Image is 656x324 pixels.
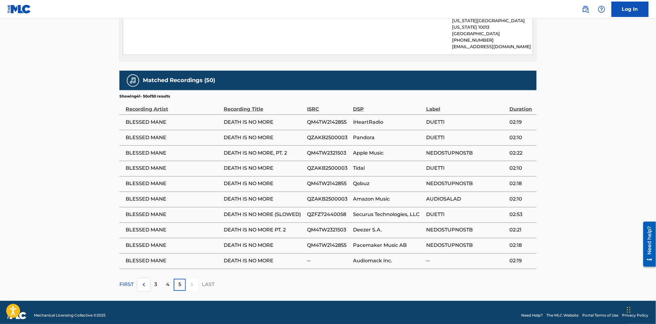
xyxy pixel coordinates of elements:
div: Help [596,3,608,15]
a: Log In [612,2,649,17]
span: 02:18 [510,242,534,249]
p: 4 [166,281,169,289]
img: help [598,6,605,13]
a: Need Help? [521,313,543,318]
span: Securus Technologies, LLC [353,211,423,218]
span: -- [426,257,506,265]
a: The MLC Website [547,313,579,318]
span: BLESSED MANE [126,257,221,265]
span: Mechanical Licensing Collective © 2025 [34,313,106,318]
span: 02:18 [510,180,534,188]
span: 02:22 [510,149,534,157]
h5: Matched Recordings (50) [143,77,215,84]
span: BLESSED MANE [126,149,221,157]
p: 3 [154,281,157,289]
span: QM4TW2321503 [307,149,350,157]
a: Portal Terms of Use [583,313,619,318]
div: DSP [353,99,423,113]
span: QM4TW2321503 [307,226,350,234]
p: [GEOGRAPHIC_DATA] [452,31,533,37]
span: QM4TW2142855 [307,242,350,249]
p: FIRST [119,281,134,289]
span: DEATH IS NO MORE [224,242,304,249]
div: Recording Title [224,99,304,113]
span: 02:19 [510,257,534,265]
span: iHeartRadio [353,118,423,126]
span: DEATH IS NO MORE [224,257,304,265]
iframe: Chat Widget [625,294,656,324]
div: Duration [510,99,534,113]
a: Privacy Policy [622,313,649,318]
span: 02:10 [510,165,534,172]
span: 02:10 [510,134,534,141]
span: QZAKB2500003 [307,165,350,172]
span: Pandora [353,134,423,141]
span: 02:10 [510,196,534,203]
div: Drag [627,301,631,319]
span: DEATH IS NO MORE [224,134,304,141]
span: Tidal [353,165,423,172]
span: BLESSED MANE [126,196,221,203]
span: DEATH IS NO MORE, PT. 2 [224,149,304,157]
span: AUDIOSALAD [426,196,506,203]
p: [EMAIL_ADDRESS][DOMAIN_NAME] [452,44,533,50]
span: NEDOSTUPNOSTB [426,180,506,188]
p: Showing 41 - 50 of 50 results [119,93,170,99]
a: Public Search [579,3,592,15]
span: NEDOSTUPNOSTB [426,242,506,249]
img: MLC Logo [7,5,31,14]
span: DUETTI [426,134,506,141]
span: DUETTI [426,165,506,172]
img: left [140,281,147,289]
span: QM4TW2142855 [307,180,350,188]
span: Audiomack Inc. [353,257,423,265]
span: Amazon Music [353,196,423,203]
span: Apple Music [353,149,423,157]
span: DUETTI [426,118,506,126]
span: NEDOSTUPNOSTB [426,226,506,234]
p: LAST [202,281,214,289]
span: QZAKB2500003 [307,196,350,203]
span: BLESSED MANE [126,180,221,188]
span: BLESSED MANE [126,226,221,234]
span: DEATH IS NO MORE [224,118,304,126]
span: 02:53 [510,211,534,218]
span: 02:19 [510,118,534,126]
span: BLESSED MANE [126,165,221,172]
span: Deezer S.A. [353,226,423,234]
span: BLESSED MANE [126,134,221,141]
span: DEATH IS NO MORE [224,180,304,188]
div: Label [426,99,506,113]
span: DEATH IS NO MORE (SLOWED) [224,211,304,218]
p: 5 [178,281,181,289]
span: Qobuz [353,180,423,188]
span: BLESSED MANE [126,211,221,218]
div: ISRC [307,99,350,113]
span: QM4TW2142855 [307,118,350,126]
img: logo [7,312,27,319]
p: [PHONE_NUMBER] [452,37,533,44]
p: [US_STATE][GEOGRAPHIC_DATA][US_STATE] 10013 [452,18,533,31]
span: BLESSED MANE [126,118,221,126]
iframe: Resource Center [639,219,656,269]
img: Matched Recordings [129,77,137,84]
span: DEATH IS NO MORE [224,165,304,172]
span: QZAKB2500003 [307,134,350,141]
span: QZFZ72440058 [307,211,350,218]
span: 02:21 [510,226,534,234]
span: BLESSED MANE [126,242,221,249]
span: DEATH IS NO MORE PT. 2 [224,226,304,234]
span: Pacemaker Music AB [353,242,423,249]
span: DUETTI [426,211,506,218]
span: -- [307,257,350,265]
img: search [582,6,589,13]
span: NEDOSTUPNOSTB [426,149,506,157]
span: DEATH IS NO MORE [224,196,304,203]
div: Recording Artist [126,99,221,113]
